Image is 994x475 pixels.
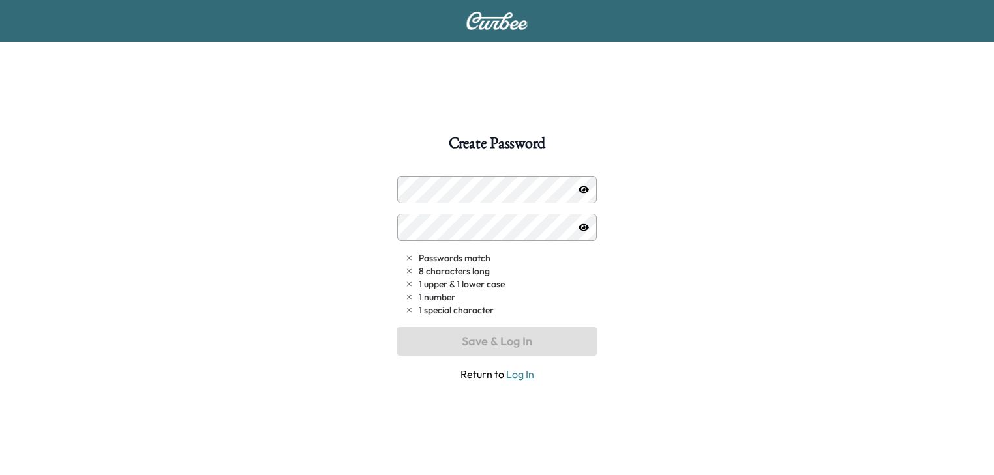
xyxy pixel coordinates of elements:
span: 1 special character [419,304,494,317]
img: Curbee Logo [466,12,528,30]
span: Return to [397,366,597,382]
span: 8 characters long [419,265,490,278]
h1: Create Password [449,136,545,158]
span: 1 upper & 1 lower case [419,278,505,291]
a: Log In [506,367,534,381]
span: 1 number [419,291,455,304]
span: Passwords match [419,252,490,265]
